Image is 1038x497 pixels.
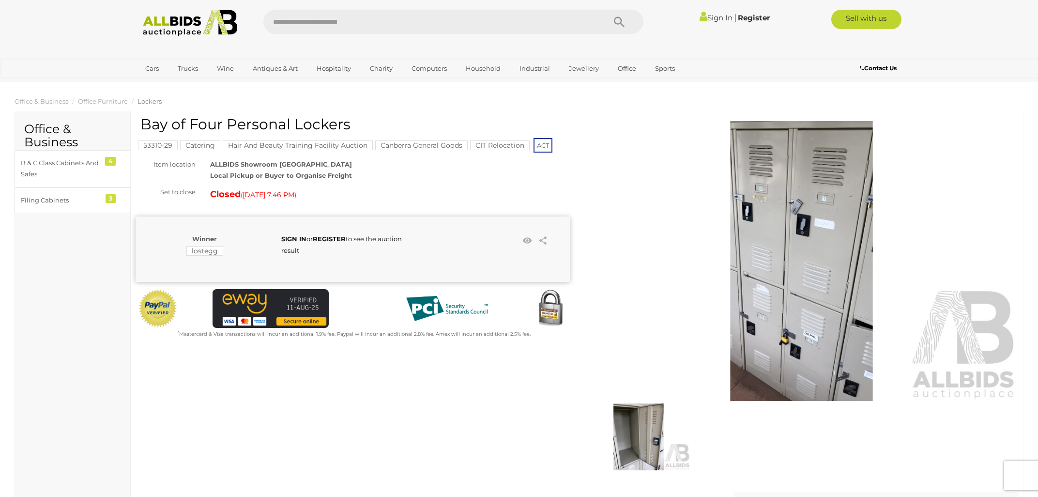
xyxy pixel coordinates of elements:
[21,195,101,206] div: Filing Cabinets
[186,246,223,256] mark: lostegg
[241,191,296,199] span: ( )
[405,61,453,77] a: Computers
[223,140,373,150] mark: Hair And Beauty Training Facility Auction
[534,138,552,153] span: ACT
[180,141,220,149] a: Catering
[192,235,217,243] b: Winner
[375,140,468,150] mark: Canberra General Goods
[513,61,556,77] a: Industrial
[178,331,531,337] small: Mastercard & Visa transactions will incur an additional 1.9% fee. Paypal will incur an additional...
[180,140,220,150] mark: Catering
[611,61,642,77] a: Office
[210,189,241,200] strong: Closed
[78,97,128,105] a: Office Furniture
[281,235,402,254] span: or to see the auction result
[520,233,534,248] li: Watch this item
[139,61,165,77] a: Cars
[106,194,116,203] div: 3
[738,13,770,22] a: Register
[563,61,605,77] a: Jewellery
[313,235,346,243] a: REGISTER
[246,61,304,77] a: Antiques & Art
[138,289,178,328] img: Official PayPal Seal
[649,61,681,77] a: Sports
[140,116,567,132] h1: Bay of Four Personal Lockers
[21,157,101,180] div: B & C Class Cabinets And Safes
[137,97,162,105] a: Lockers
[459,61,507,77] a: Household
[470,140,530,150] mark: CIT Relocation
[364,61,399,77] a: Charity
[700,13,733,22] a: Sign In
[213,289,329,328] img: eWAY Payment Gateway
[15,187,130,213] a: Filing Cabinets 3
[138,140,178,150] mark: 53310-29
[398,289,495,328] img: PCI DSS compliant
[584,121,1019,401] img: Bay of Four Personal Lockers
[531,289,570,328] img: Secured by Rapid SSL
[310,61,357,77] a: Hospitality
[171,61,204,77] a: Trucks
[860,64,897,72] b: Contact Us
[137,10,243,36] img: Allbids.com.au
[24,123,121,149] h2: Office & Business
[243,190,294,199] span: [DATE] 7:46 PM
[15,97,68,105] a: Office & Business
[587,404,690,470] img: Bay of Four Personal Lockers
[375,141,468,149] a: Canberra General Goods
[223,141,373,149] a: Hair And Beauty Training Facility Auction
[139,77,220,93] a: [GEOGRAPHIC_DATA]
[734,12,736,23] span: |
[211,61,240,77] a: Wine
[470,141,530,149] a: CIT Relocation
[128,186,203,198] div: Set to close
[210,171,352,179] strong: Local Pickup or Buyer to Organise Freight
[860,63,899,74] a: Contact Us
[138,141,178,149] a: 53310-29
[281,235,306,243] a: SIGN IN
[105,157,116,166] div: 4
[595,10,643,34] button: Search
[210,160,352,168] strong: ALLBIDS Showroom [GEOGRAPHIC_DATA]
[831,10,901,29] a: Sell with us
[128,159,203,170] div: Item location
[15,150,130,187] a: B & C Class Cabinets And Safes 4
